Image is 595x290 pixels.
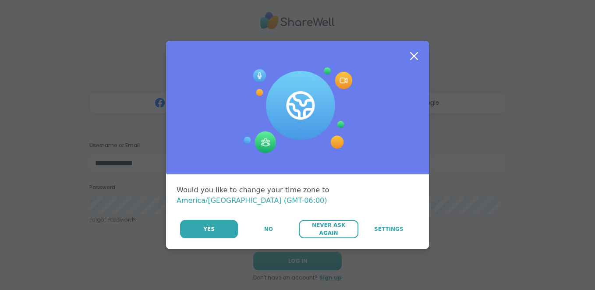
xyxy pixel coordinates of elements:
[203,225,215,233] span: Yes
[299,220,358,238] button: Never Ask Again
[359,220,418,238] a: Settings
[303,221,354,237] span: Never Ask Again
[180,220,238,238] button: Yes
[239,220,298,238] button: No
[264,225,273,233] span: No
[374,225,404,233] span: Settings
[177,196,327,205] span: America/[GEOGRAPHIC_DATA] (GMT-06:00)
[243,67,352,153] img: Session Experience
[177,185,418,206] div: Would you like to change your time zone to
